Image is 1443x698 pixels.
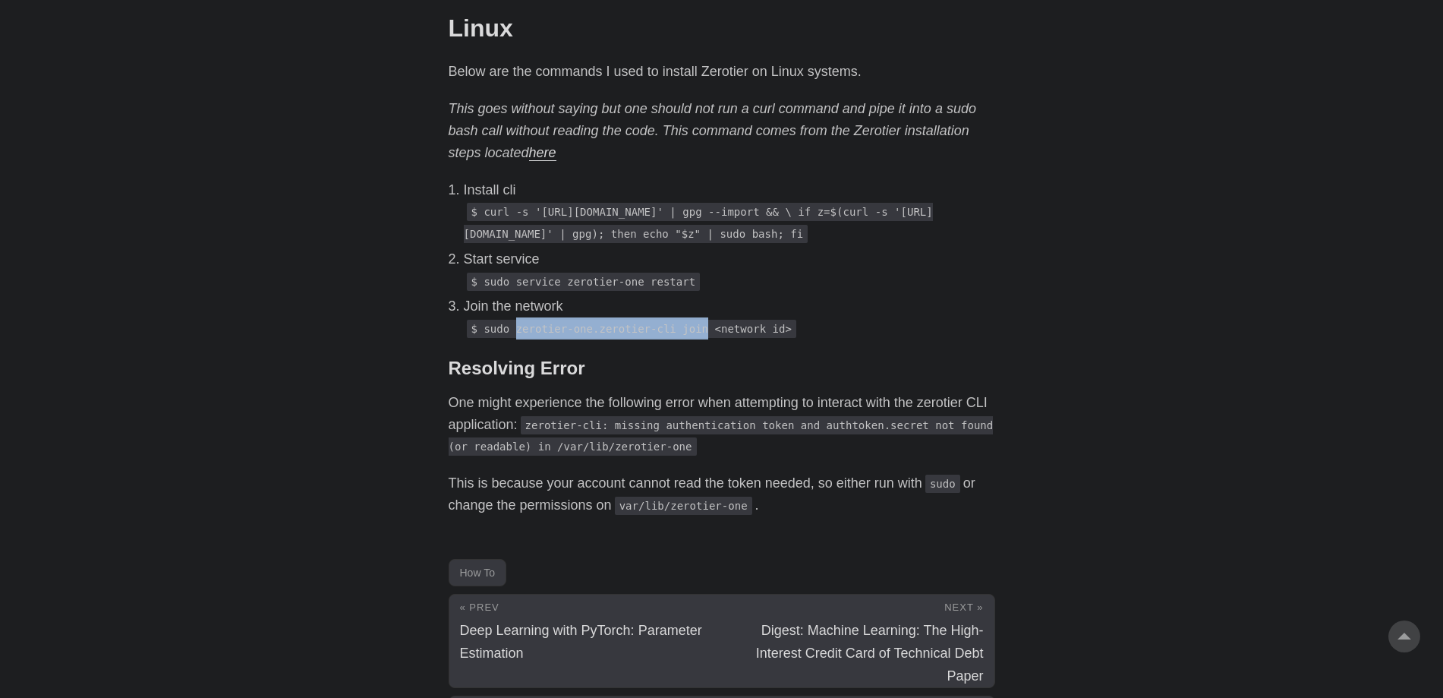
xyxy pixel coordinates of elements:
p: This is because your account cannot read the token needed, so either run with or change the permi... [449,472,995,516]
span: « Prev [460,602,499,613]
code: $ curl -s '[URL][DOMAIN_NAME]' | gpg --import && \ if z=$(curl -s '[URL][DOMAIN_NAME]' | gpg); th... [464,203,933,243]
h3: Resolving Error [449,358,995,380]
p: Install cli [464,179,995,201]
p: One might experience the following error when attempting to interact with the zerotier CLI applic... [449,392,995,457]
span: Digest: Machine Learning: The High-Interest Credit Card of Technical Debt Paper [756,623,984,684]
code: sudo [925,475,960,493]
a: go to top [1388,621,1420,652]
a: Next » Digest: Machine Learning: The High-Interest Credit Card of Technical Debt Paper [722,595,994,687]
a: How To [449,559,506,586]
code: $ sudo service zerotier-one restart [467,273,701,291]
a: here [529,145,556,160]
code: $ sudo zerotier-one.zerotier-cli join <network id> [467,320,796,338]
p: Start service [464,248,995,270]
code: zerotier-cli: missing authentication token and authtoken.secret not found (or readable) in /var/l... [449,416,994,456]
p: Join the network [464,295,995,317]
span: Deep Learning with PyTorch: Parameter Estimation [460,623,702,661]
p: Below are the commands I used to install Zerotier on Linux systems. [449,61,995,83]
em: This goes without saying but one should not run a curl command and pipe it into a sudo bash call ... [449,101,976,160]
code: var/lib/zerotier-one [615,497,752,515]
h2: Linux [449,14,995,43]
span: Next » [944,602,983,613]
a: « Prev Deep Learning with PyTorch: Parameter Estimation [449,595,722,687]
